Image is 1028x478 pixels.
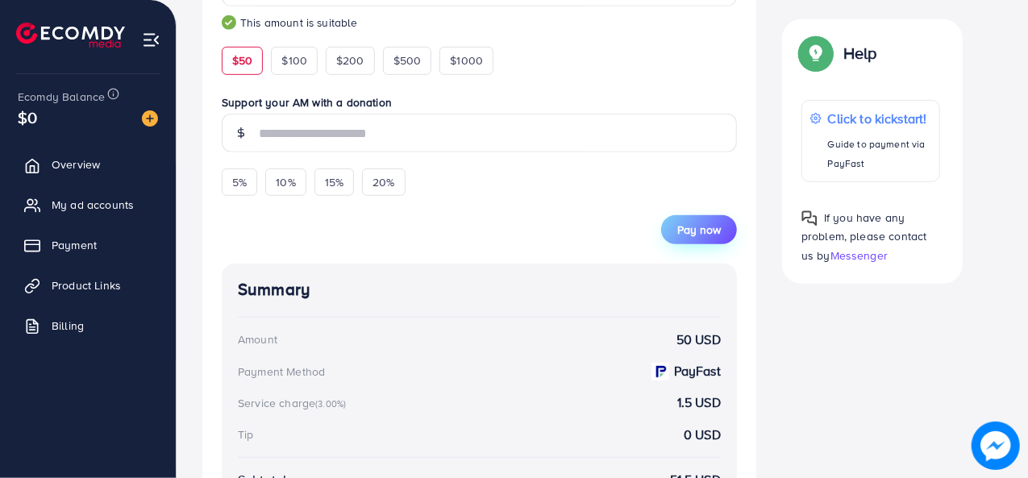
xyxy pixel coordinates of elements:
[142,110,158,127] img: image
[52,156,100,172] span: Overview
[12,310,164,342] a: Billing
[828,135,931,173] p: Guide to payment via PayFast
[450,52,483,69] span: $1000
[232,174,247,190] span: 5%
[801,39,830,68] img: Popup guide
[12,269,164,301] a: Product Links
[12,148,164,181] a: Overview
[16,23,125,48] img: logo
[661,215,737,244] button: Pay now
[372,174,394,190] span: 20%
[222,94,737,110] label: Support your AM with a donation
[276,174,295,190] span: 10%
[674,362,721,380] strong: PayFast
[830,247,888,263] span: Messenger
[12,189,164,221] a: My ad accounts
[238,331,277,347] div: Amount
[677,222,721,238] span: Pay now
[238,395,351,411] div: Service charge
[222,15,236,30] img: guide
[972,422,1020,470] img: image
[18,106,37,129] span: $0
[843,44,877,63] p: Help
[336,52,364,69] span: $200
[325,174,343,190] span: 15%
[222,15,737,31] small: This amount is suitable
[676,330,721,349] strong: 50 USD
[238,280,721,300] h4: Summary
[52,237,97,253] span: Payment
[281,52,307,69] span: $100
[801,210,927,263] span: If you have any problem, please contact us by
[238,426,253,443] div: Tip
[18,89,105,105] span: Ecomdy Balance
[52,318,84,334] span: Billing
[238,364,325,380] div: Payment Method
[393,52,422,69] span: $500
[651,363,669,380] img: payment
[52,277,121,293] span: Product Links
[52,197,134,213] span: My ad accounts
[12,229,164,261] a: Payment
[677,393,721,412] strong: 1.5 USD
[684,426,721,444] strong: 0 USD
[232,52,252,69] span: $50
[142,31,160,49] img: menu
[801,210,818,227] img: Popup guide
[828,109,931,128] p: Click to kickstart!
[315,397,346,410] small: (3.00%)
